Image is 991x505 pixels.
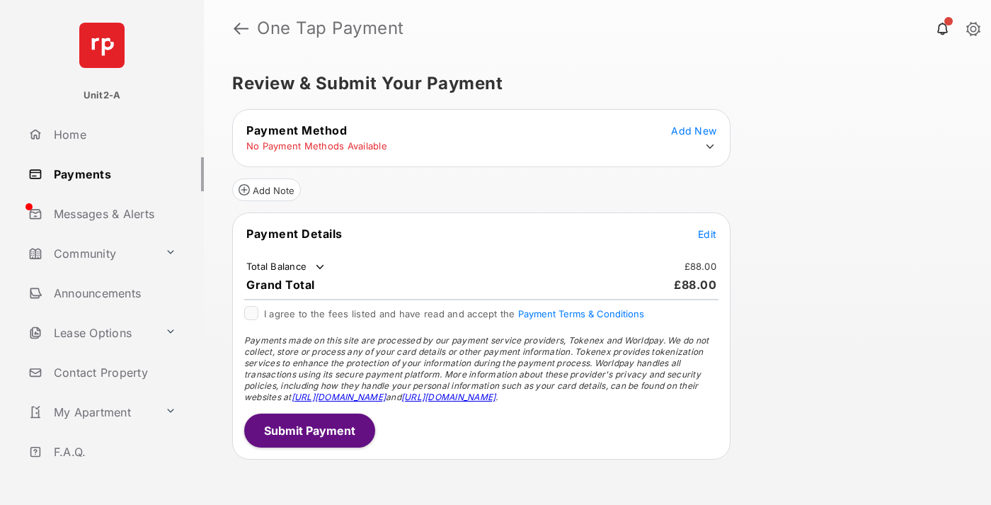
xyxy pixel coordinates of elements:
span: Payments made on this site are processed by our payment service providers, Tokenex and Worldpay. ... [244,335,709,402]
span: Grand Total [246,278,315,292]
a: Contact Property [23,356,204,390]
a: Announcements [23,276,204,310]
h5: Review & Submit Your Payment [232,75,951,92]
span: I agree to the fees listed and have read and accept the [264,308,644,319]
button: Add Note [232,178,301,201]
a: Payments [23,157,204,191]
span: Payment Method [246,123,347,137]
span: Add New [671,125,716,137]
p: Unit2-A [84,89,121,103]
a: [URL][DOMAIN_NAME] [401,392,495,402]
td: No Payment Methods Available [246,140,388,152]
a: [URL][DOMAIN_NAME] [292,392,386,402]
a: Messages & Alerts [23,197,204,231]
a: Lease Options [23,316,159,350]
button: Add New [671,123,716,137]
span: Payment Details [246,227,343,241]
strong: One Tap Payment [257,20,404,37]
span: £88.00 [674,278,716,292]
button: I agree to the fees listed and have read and accept the [518,308,644,319]
a: F.A.Q. [23,435,204,469]
button: Submit Payment [244,414,375,448]
td: Total Balance [246,260,327,274]
span: Edit [698,228,716,240]
button: Edit [698,227,716,241]
a: Community [23,237,159,271]
a: My Apartment [23,395,159,429]
img: svg+xml;base64,PHN2ZyB4bWxucz0iaHR0cDovL3d3dy53My5vcmcvMjAwMC9zdmciIHdpZHRoPSI2NCIgaGVpZ2h0PSI2NC... [79,23,125,68]
td: £88.00 [684,260,718,273]
a: Home [23,118,204,152]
